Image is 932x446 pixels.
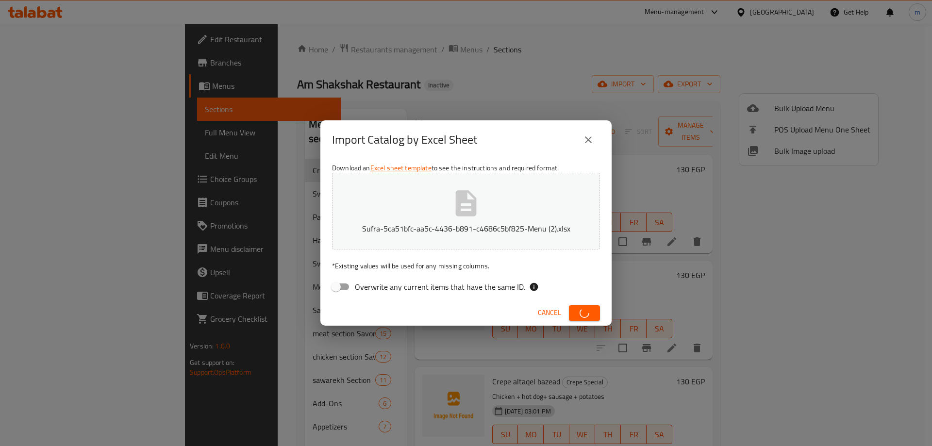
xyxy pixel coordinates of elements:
[538,307,561,319] span: Cancel
[370,162,432,174] a: Excel sheet template
[332,132,477,148] h2: Import Catalog by Excel Sheet
[355,281,525,293] span: Overwrite any current items that have the same ID.
[347,223,585,234] p: Sufra-5ca51bfc-aa5c-4436-b891-c4686c5bf825-Menu (2).xlsx
[332,261,600,271] p: Existing values will be used for any missing columns.
[320,159,612,300] div: Download an to see the instructions and required format.
[332,173,600,249] button: Sufra-5ca51bfc-aa5c-4436-b891-c4686c5bf825-Menu (2).xlsx
[577,128,600,151] button: close
[534,304,565,322] button: Cancel
[529,282,539,292] svg: If the overwrite option isn't selected, then the items that match an existing ID will be ignored ...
